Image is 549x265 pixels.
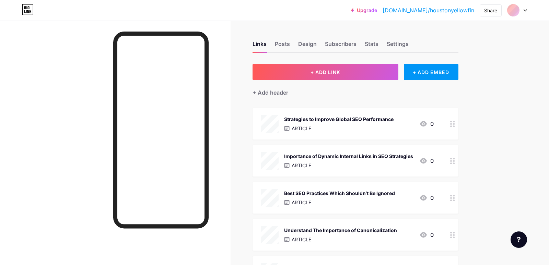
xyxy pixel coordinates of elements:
a: [DOMAIN_NAME]/houstonyellowfin [383,6,474,14]
button: + ADD LINK [253,64,398,80]
p: ARTICLE [292,236,311,243]
a: Upgrade [351,8,377,13]
div: Importance of Dynamic Internal Links in SEO Strategies [284,153,413,160]
div: 0 [419,120,434,128]
div: Stats [365,40,378,52]
div: + Add header [253,88,288,97]
div: Subscribers [325,40,357,52]
div: Settings [387,40,409,52]
div: 0 [419,157,434,165]
div: Share [484,7,497,14]
div: 0 [419,194,434,202]
p: ARTICLE [292,162,311,169]
p: ARTICLE [292,125,311,132]
div: Links [253,40,267,52]
div: + ADD EMBED [404,64,458,80]
div: 0 [419,231,434,239]
div: Understand The Importance of Canonicalization [284,227,397,234]
div: Strategies to Improve Global SEO Performance [284,116,394,123]
p: ARTICLE [292,199,311,206]
div: Posts [275,40,290,52]
div: Design [298,40,317,52]
span: + ADD LINK [311,69,340,75]
div: Best SEO Practices Which Shouldn’t Be Ignored [284,190,395,197]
